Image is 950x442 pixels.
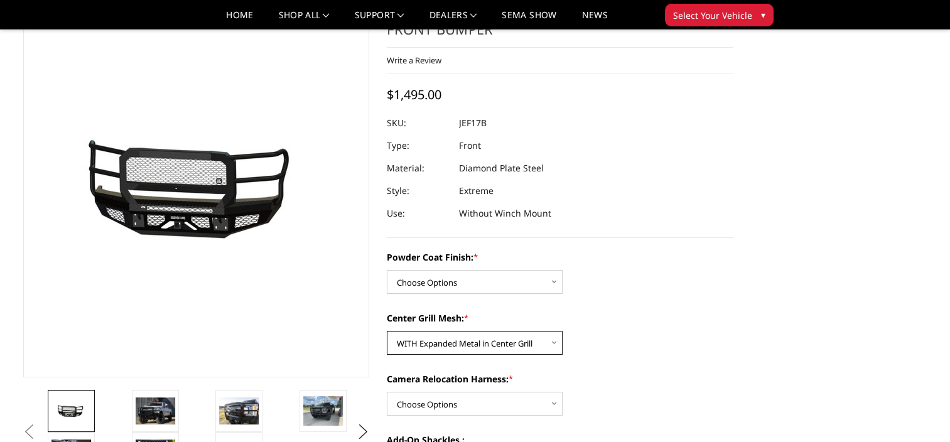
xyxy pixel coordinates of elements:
[387,311,733,325] label: Center Grill Mesh:
[387,251,733,264] label: Powder Coat Finish:
[581,11,607,29] a: News
[20,423,39,441] button: Previous
[279,11,330,29] a: shop all
[387,372,733,385] label: Camera Relocation Harness:
[355,11,404,29] a: Support
[354,423,372,441] button: Next
[387,134,450,157] dt: Type:
[387,55,441,66] a: Write a Review
[51,402,91,421] img: 2017-2022 Ford F250-350 - FT Series - Extreme Front Bumper
[761,8,765,21] span: ▾
[303,396,343,426] img: 2017-2022 Ford F250-350 - FT Series - Extreme Front Bumper
[673,9,752,22] span: Select Your Vehicle
[387,86,441,103] span: $1,495.00
[136,397,175,424] img: 2017-2022 Ford F250-350 - FT Series - Extreme Front Bumper
[665,4,774,26] button: Select Your Vehicle
[429,11,477,29] a: Dealers
[459,157,544,180] dd: Diamond Plate Steel
[219,397,259,424] img: 2017-2022 Ford F250-350 - FT Series - Extreme Front Bumper
[387,180,450,202] dt: Style:
[459,112,487,134] dd: JEF17B
[459,180,494,202] dd: Extreme
[387,157,450,180] dt: Material:
[23,1,370,377] a: 2017-2022 Ford F250-350 - FT Series - Extreme Front Bumper
[459,134,481,157] dd: Front
[459,202,551,225] dd: Without Winch Mount
[226,11,253,29] a: Home
[502,11,556,29] a: SEMA Show
[387,112,450,134] dt: SKU:
[387,202,450,225] dt: Use:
